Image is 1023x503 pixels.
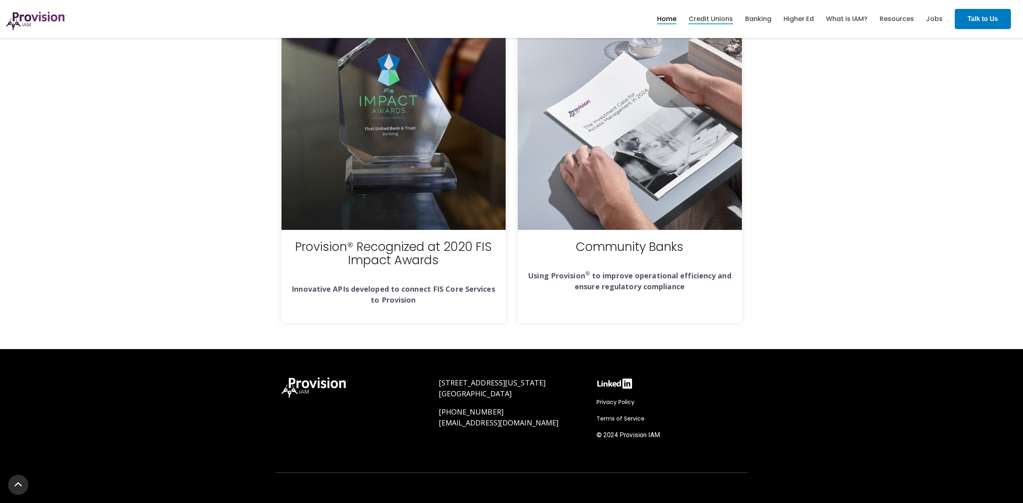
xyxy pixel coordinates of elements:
img: fis-impact-award-1 [281,6,506,230]
h3: Community Banks [528,240,732,267]
img: Untitled design (32) [518,6,742,230]
div: Navigation Menu [597,397,742,444]
a: Jobs [926,12,943,26]
span: © 2024 Provision IAM [597,431,660,439]
strong: Innovative APIs developed to connect FIS Core Services to Provision [292,284,495,305]
strong: Talk to Us [968,15,998,22]
a: Banking [745,12,771,26]
a: Resources [880,12,914,26]
sup: ® [585,270,590,277]
span: Terms of Service [597,415,645,423]
img: ProvisionIAM-Logo-White@3x [281,377,348,398]
a: Talk to Us [955,9,1011,29]
a: Higher Ed [784,12,814,26]
nav: menu [651,6,949,32]
span: [GEOGRAPHIC_DATA] [439,389,512,398]
strong: Using Provision to improve operational efficiency and ensure regulatory compliance [528,271,731,291]
h3: Provision® Recognized at 2020 FIS Impact Awards [292,240,496,280]
a: Credit Unions [689,12,733,26]
img: linkedin [597,377,633,390]
a: [EMAIL_ADDRESS][DOMAIN_NAME] [439,418,559,427]
a: Home [657,12,676,26]
a: [STREET_ADDRESS][US_STATE][GEOGRAPHIC_DATA] [439,378,546,398]
span: [STREET_ADDRESS][US_STATE] [439,378,546,387]
span: Privacy Policy [597,398,634,406]
a: [PHONE_NUMBER] [439,407,504,417]
a: What is IAM? [826,12,868,26]
img: ProvisionIAM-Logo-Purple [6,12,67,30]
a: Terms of Service [597,414,649,423]
a: Privacy Policy [597,397,639,407]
